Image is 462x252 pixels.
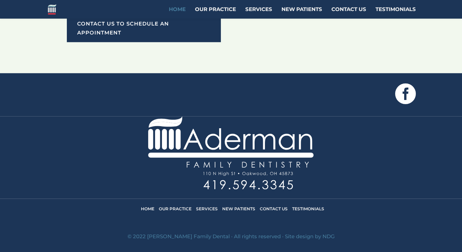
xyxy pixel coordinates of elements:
img: Aderman Family Dentistry [48,4,56,14]
a: Testimonials [376,7,416,19]
img: aderman-logo-white-on-transparent-vector [148,116,314,167]
a: Contact Us [331,7,366,19]
a: New Patients [281,7,322,19]
a: Services [196,206,218,211]
a: Our Practice [159,206,192,211]
a: Testimonials [292,206,324,211]
a: Home [169,7,186,19]
a: Contact Us to Schedule an Appointment [67,14,221,42]
img: aderman-logo-address-white-on-transparent-vector [203,172,293,176]
a: Our Practice [195,7,236,19]
a: Services [245,7,272,19]
a:  [395,97,416,104]
img: aderman-logo-phone-number-white-on-transparent-vector [203,180,293,190]
p: © 2022 [PERSON_NAME] Family Dental · All rights reserved · Site design by NDG [57,232,405,242]
span:  [395,83,416,104]
a: Contact Us [260,206,288,211]
a: New Patients [222,206,255,211]
a: Home [141,206,154,211]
